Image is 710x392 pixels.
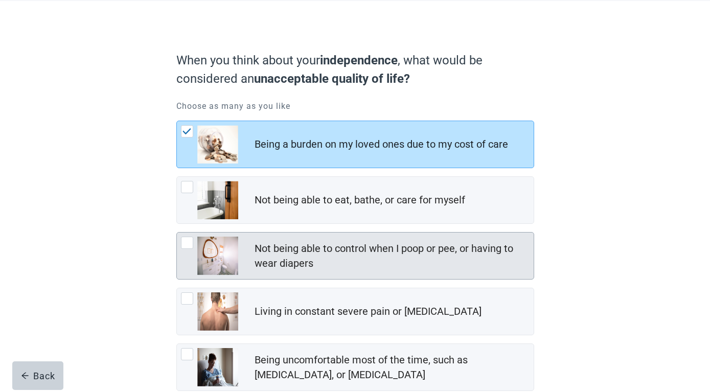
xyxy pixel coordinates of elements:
[176,232,534,280] div: Not being able to control when I poop or pee, or having to wear diapers, checkbox, not checked
[176,343,534,391] div: Being uncomfortable most of the time, such as nausea, vomiting, or diarrhea, checkbox, not checked
[176,176,534,224] div: Not being able to eat, bathe, or care for myself, checkbox, not checked
[176,288,534,335] div: Living in constant severe pain or shortness of breath, checkbox, not checked
[255,353,528,382] div: Being uncomfortable most of the time, such as [MEDICAL_DATA], or [MEDICAL_DATA]
[255,193,465,207] div: Not being able to eat, bathe, or care for myself
[176,100,534,112] p: Choose as many as you like
[12,361,63,390] button: arrow-leftBack
[21,371,55,381] div: Back
[176,51,529,88] label: When you think about your , what would be considered an
[320,53,398,67] strong: independence
[255,137,508,152] div: Being a burden on my loved ones due to my cost of care
[255,241,528,271] div: Not being able to control when I poop or pee, or having to wear diapers
[176,121,534,168] div: Being a burden on my loved ones due to my cost of care, checkbox, checked
[255,304,482,319] div: Living in constant severe pain or [MEDICAL_DATA]
[254,72,410,86] strong: unacceptable quality of life?
[21,372,29,380] span: arrow-left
